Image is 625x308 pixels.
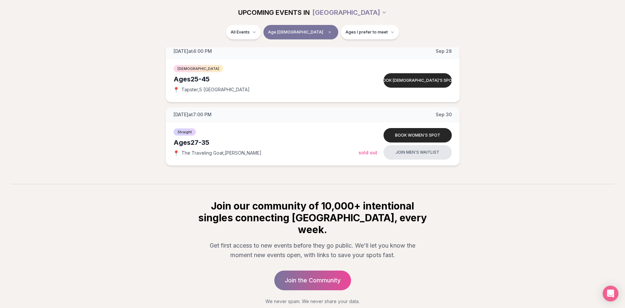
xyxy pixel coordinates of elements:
span: [DATE] at 4:00 PM [174,48,212,55]
span: 📍 [174,150,179,156]
button: Book women's spot [384,128,452,143]
p: Get first access to new events before they go public. We'll let you know the moment new events op... [202,241,423,260]
button: Book [DEMOGRAPHIC_DATA]'s spot [384,73,452,88]
div: Open Intercom Messenger [603,286,618,301]
span: Sep 30 [436,111,452,118]
span: Age [DEMOGRAPHIC_DATA] [268,30,323,35]
span: 📍 [174,87,179,92]
button: [GEOGRAPHIC_DATA] [312,5,387,20]
div: Ages 25-45 [174,75,359,84]
span: Sold Out [359,150,377,155]
span: [DEMOGRAPHIC_DATA] [174,65,223,72]
span: Clear age [326,28,334,36]
span: UPCOMING EVENTS IN [238,8,310,17]
p: We never spam. We never share your data. [197,298,428,305]
span: Sep 28 [436,48,452,55]
span: Ages I prefer to meet [345,30,388,35]
span: Tapster , S [GEOGRAPHIC_DATA] [181,86,250,93]
button: Join men's waitlist [384,145,452,160]
span: All Events [231,30,250,35]
button: Ages I prefer to meet [341,25,399,39]
span: [DATE] at 7:00 PM [174,111,212,118]
span: The Traveling Goat , [PERSON_NAME] [181,150,261,156]
a: Join the Community [274,271,351,290]
button: Age [DEMOGRAPHIC_DATA]Clear age [263,25,338,39]
h2: Join our community of 10,000+ intentional singles connecting [GEOGRAPHIC_DATA], every week. [197,200,428,235]
span: Straight [174,128,196,136]
div: Ages 27-35 [174,138,359,147]
button: All Events [226,25,261,39]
